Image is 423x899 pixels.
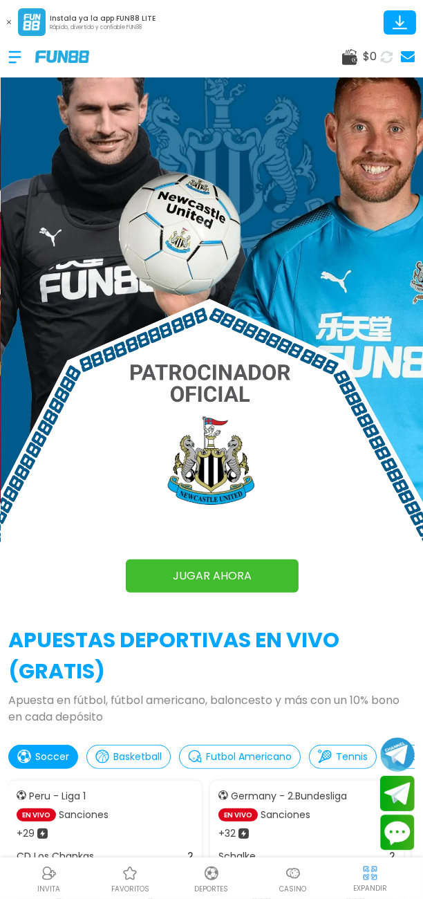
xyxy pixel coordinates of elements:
p: Futbol Americano [206,750,292,764]
p: INVITA [37,884,60,894]
p: Tennis [336,750,368,764]
p: Rápido, divertido y confiable FUN88 [50,24,156,32]
p: + 29 [17,826,35,841]
p: Sanciones [261,808,310,822]
p: EXPANDIR [353,883,387,893]
button: Join telegram channel [380,736,415,772]
p: Casino [279,884,306,894]
button: Tennis [309,745,377,769]
h2: APUESTAS DEPORTIVAS EN VIVO (gratis) [8,624,415,687]
p: EN VIVO [17,808,56,822]
img: Referral [41,865,57,882]
a: DeportesDeportesDeportes [171,863,252,894]
p: 2 [389,849,395,864]
button: Basketball [86,745,171,769]
p: Deportes [194,884,228,894]
img: Deportes [203,865,220,882]
a: Casino FavoritosCasino Favoritosfavoritos [90,863,171,894]
img: Casino Favoritos [122,865,138,882]
button: Soccer [8,745,78,769]
p: Apuesta en fútbol, fútbol americano, baloncesto y más con un 10% bono en cada depósito [8,692,415,725]
p: + 32 [218,826,236,841]
button: Futbol Americano [179,745,301,769]
p: Germany - 2.Bundesliga [231,789,347,804]
img: Company Logo [35,50,89,62]
p: Schalke [218,849,256,864]
button: Join telegram [380,776,415,812]
p: Soccer [35,750,69,764]
p: Instala ya la app FUN88 LITE [50,13,156,24]
p: Basketball [113,750,162,764]
p: EN VIVO [218,808,258,822]
img: Casino [285,865,301,882]
span: $ 0 [363,48,377,65]
a: JUGAR AHORA [126,559,299,593]
img: hide [361,864,379,882]
a: ReferralReferralINVITA [8,863,90,894]
p: Sanciones [59,808,109,822]
a: CasinoCasinoCasino [252,863,334,894]
p: favoritos [111,884,149,894]
button: Contact customer service [380,815,415,851]
p: CD Los Chankas [17,849,94,864]
p: Peru - Liga 1 [29,789,86,804]
img: App Logo [18,8,46,36]
p: 2 [187,849,194,864]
